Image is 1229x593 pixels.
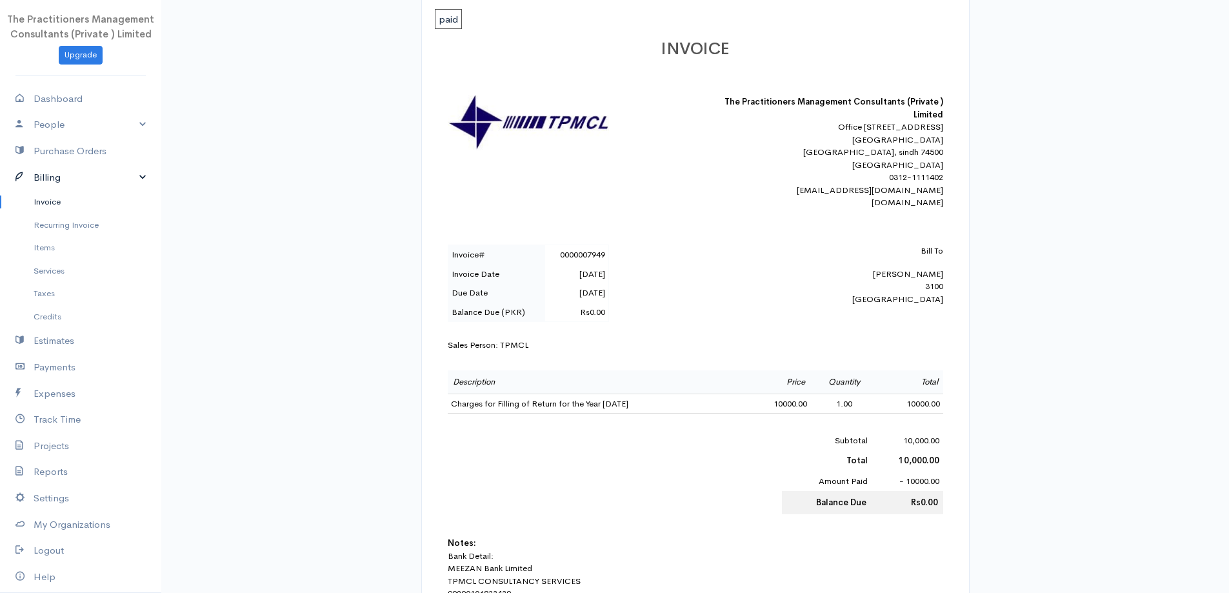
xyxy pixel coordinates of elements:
[545,265,608,284] td: [DATE]
[448,283,545,303] td: Due Date
[448,370,746,394] td: Description
[448,339,943,352] div: Sales Person: TPMCL
[448,303,545,322] td: Balance Due (PKR)
[899,455,939,466] b: 10,000.00
[872,471,943,492] td: - 10000.00
[717,121,943,209] div: Office [STREET_ADDRESS] [GEOGRAPHIC_DATA] [GEOGRAPHIC_DATA], sindh 74500 [GEOGRAPHIC_DATA] 0312-1...
[448,394,746,414] td: Charges for Filling of Return for the Year [DATE]
[810,394,878,414] td: 1.00
[872,430,943,451] td: 10,000.00
[545,245,608,265] td: 0000007949
[435,9,462,29] span: paid
[782,430,872,451] td: Subtotal
[717,245,943,305] div: [PERSON_NAME] 3100 [GEOGRAPHIC_DATA]
[846,455,868,466] b: Total
[724,96,943,120] b: The Practitioners Management Consultants (Private ) Limited
[878,370,943,394] td: Total
[878,394,943,414] td: 10000.00
[810,370,878,394] td: Quantity
[448,40,943,59] h1: INVOICE
[448,245,545,265] td: Invoice#
[448,265,545,284] td: Invoice Date
[782,471,872,492] td: Amount Paid
[745,394,810,414] td: 10000.00
[782,491,872,514] td: Balance Due
[59,46,103,65] a: Upgrade
[545,303,608,322] td: Rs0.00
[872,491,943,514] td: Rs0.00
[545,283,608,303] td: [DATE]
[717,245,943,257] p: Bill To
[448,538,476,548] b: Notes:
[7,13,154,40] span: The Practitioners Management Consultants (Private ) Limited
[448,95,609,150] img: logo-30862.jpg
[745,370,810,394] td: Price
